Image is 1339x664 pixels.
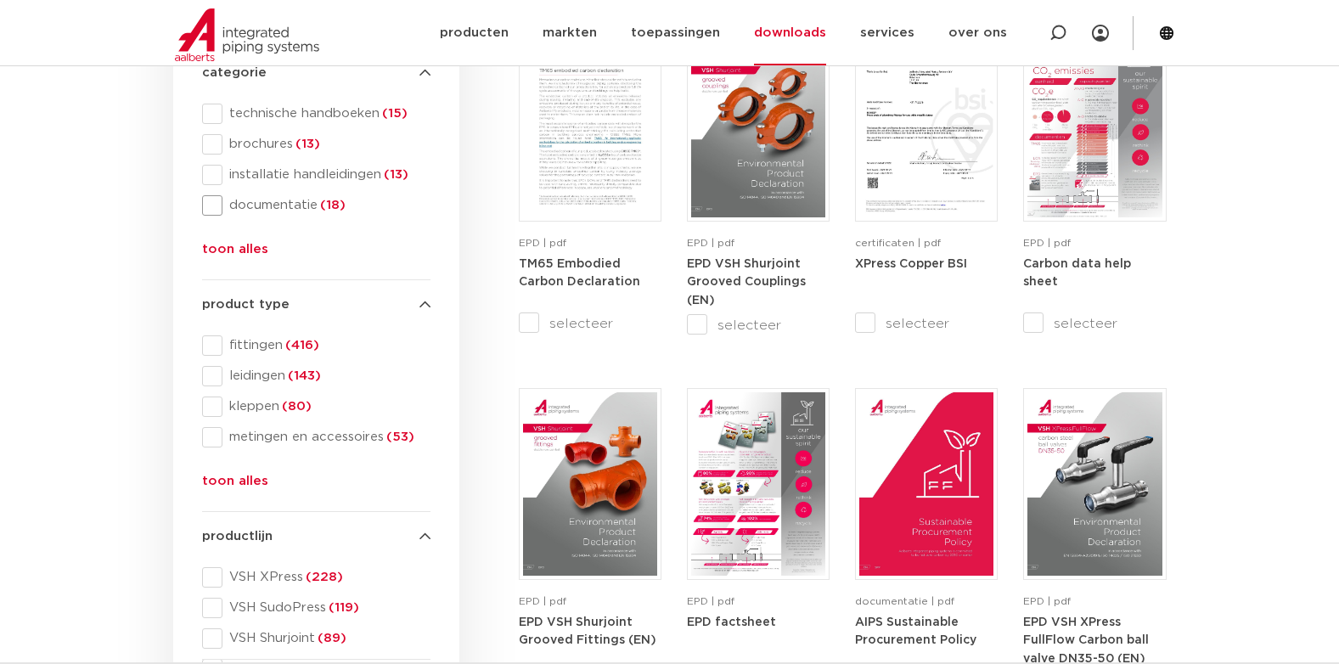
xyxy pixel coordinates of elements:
a: EPD VSH Shurjoint Grooved Fittings (EN) [519,616,656,647]
span: metingen en accessoires [222,429,430,446]
label: selecteer [855,313,998,334]
strong: TM65 Embodied Carbon Declaration [519,258,640,289]
span: EPD | pdf [1023,238,1071,248]
button: toon alles [202,239,268,267]
span: (89) [315,632,346,644]
span: (18) [318,199,346,211]
span: (119) [326,601,359,614]
a: XPress Copper BSI [855,257,967,270]
span: EPD | pdf [519,596,566,606]
span: VSH SudoPress [222,599,430,616]
img: TM65-Embodied-Carbon-Declaration-pdf.jpg [523,34,657,217]
span: fittingen [222,337,430,354]
label: selecteer [1023,313,1166,334]
span: EPD | pdf [519,238,566,248]
img: VSH-XPress-Carbon-BallValveDN35-50_A4EPD_5011435-_2024_1.0_EN-pdf.jpg [1027,392,1162,576]
div: VSH Shurjoint(89) [202,628,430,649]
img: VSH-Shurjoint-Grooved-Fittings_A4EPD_5011523_EN-pdf.jpg [523,392,657,576]
div: installatie handleidingen(13) [202,165,430,185]
a: AIPS Sustainable Procurement Policy [855,616,976,647]
span: documentatie | pdf [855,596,954,606]
div: fittingen(416) [202,335,430,356]
strong: Carbon data help sheet [1023,258,1131,289]
img: Aips_A4Sustainable-Procurement-Policy_5011446_EN-pdf.jpg [859,392,993,576]
span: documentatie [222,197,430,214]
div: leidingen(143) [202,366,430,386]
h4: product type [202,295,430,315]
span: technische handboeken [222,105,430,122]
span: (228) [303,571,343,583]
div: metingen en accessoires(53) [202,427,430,447]
div: technische handboeken(15) [202,104,430,124]
span: (53) [384,430,414,443]
img: VSH-Shurjoint-Grooved-Couplings_A4EPD_5011512_EN-pdf.jpg [691,34,825,217]
span: (15) [380,107,408,120]
span: (80) [279,400,312,413]
button: toon alles [202,471,268,498]
h4: categorie [202,63,430,83]
span: EPD | pdf [1023,596,1071,606]
span: kleppen [222,398,430,415]
div: VSH SudoPress(119) [202,598,430,618]
a: EPD VSH Shurjoint Grooved Couplings (EN) [687,257,806,307]
span: (416) [283,339,319,352]
span: (143) [285,369,321,382]
span: installatie handleidingen [222,166,430,183]
span: (13) [293,138,320,150]
strong: EPD VSH Shurjoint Grooved Couplings (EN) [687,258,806,307]
label: selecteer [687,315,830,335]
span: brochures [222,136,430,153]
div: brochures(13) [202,134,430,155]
span: VSH XPress [222,569,430,586]
strong: XPress Copper BSI [855,258,967,270]
div: kleppen(80) [202,397,430,417]
span: EPD | pdf [687,596,734,606]
label: selecteer [519,313,661,334]
span: leidingen [222,368,430,385]
img: Aips-EPD-A4Factsheet_NL-pdf.jpg [691,392,825,576]
img: NL-Carbon-data-help-sheet-pdf.jpg [1027,34,1162,217]
span: EPD | pdf [687,238,734,248]
div: VSH XPress(228) [202,567,430,588]
h4: productlijn [202,526,430,547]
div: documentatie(18) [202,195,430,216]
span: certificaten | pdf [855,238,941,248]
a: TM65 Embodied Carbon Declaration [519,257,640,289]
a: Carbon data help sheet [1023,257,1131,289]
img: XPress_Koper_BSI-pdf.jpg [859,34,993,217]
span: (13) [381,168,408,181]
a: EPD factsheet [687,616,776,628]
span: VSH Shurjoint [222,630,430,647]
